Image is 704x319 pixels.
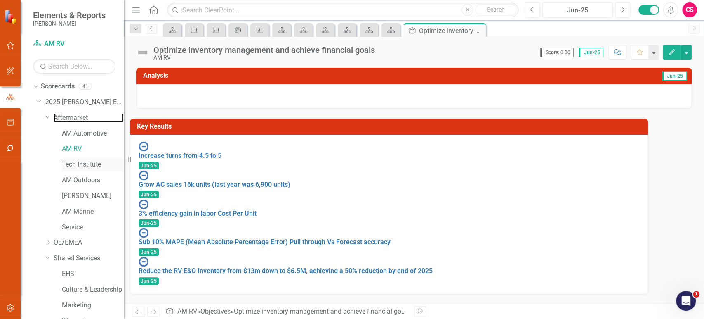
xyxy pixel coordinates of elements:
a: AM Marine [62,207,124,217]
img: Not Started [139,228,148,238]
div: 41 [79,83,92,90]
button: CS [682,2,697,17]
input: Search ClearPoint... [167,3,518,17]
a: AM RV [177,307,197,315]
a: Grow AC sales 16k units (last year was 6,900 units) [139,181,290,188]
span: Elements & Reports [33,10,106,20]
div: » » [165,307,407,317]
input: Search Below... [33,59,115,74]
h3: Analysis [143,72,413,79]
a: Sub 10% MAPE (Mean Absolute Percentage Error) Pull through Vs Forecast accuracy [139,238,391,246]
a: Reduce the RV E&O Inventory from $13m down to $6.5M, achieving a 50% reduction by end of 2025 [139,267,433,275]
a: Scorecards [41,82,75,91]
div: Optimize inventory management and achieve financial goals [153,45,375,55]
a: [PERSON_NAME] [62,191,124,201]
a: AM RV [33,39,115,49]
div: Optimize inventory management and achieve financial goals [234,307,410,315]
span: Jun-25 [139,219,159,227]
a: Shared Services [54,254,124,263]
div: AM RV [153,55,375,61]
span: Score: 0.00 [540,48,574,57]
a: 2025 [PERSON_NAME] Enterprise [45,98,124,107]
button: Jun-25 [542,2,613,17]
img: Not Started [139,141,148,151]
a: Tech Institute [62,160,124,169]
span: Jun-25 [579,48,603,57]
a: Increase turns from 4.5 to 5 [139,152,221,159]
img: Not Started [139,170,148,180]
span: Jun-25 [139,162,159,169]
button: Search [475,4,516,16]
span: 1 [693,291,699,298]
small: [PERSON_NAME] [33,20,106,27]
iframe: Intercom live chat [676,291,696,311]
span: Jun-25 [139,248,159,256]
div: Optimize inventory management and achieve financial goals [419,26,484,36]
a: Marketing [62,301,124,310]
span: Search [487,6,505,13]
a: EHS [62,269,124,279]
a: 3% efficiency gain in labor Cost Per Unit [139,209,257,217]
a: Objectives [200,307,231,315]
a: AM Automotive [62,129,124,138]
div: Jun-25 [545,5,610,15]
a: OE/EMEA [54,238,124,248]
a: Aftermarket [54,113,124,123]
a: AM Outdoors [62,176,124,185]
img: Not Defined [136,46,149,59]
img: Not Started [139,199,148,209]
span: Jun-25 [139,277,159,285]
span: Jun-25 [662,71,687,81]
a: AM RV [62,144,124,154]
span: Jun-25 [139,191,159,198]
h3: Key Results [137,123,644,130]
a: Culture & Leadership [62,285,124,295]
img: Not Started [139,257,148,267]
img: ClearPoint Strategy [4,9,19,24]
a: Service [62,223,124,232]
